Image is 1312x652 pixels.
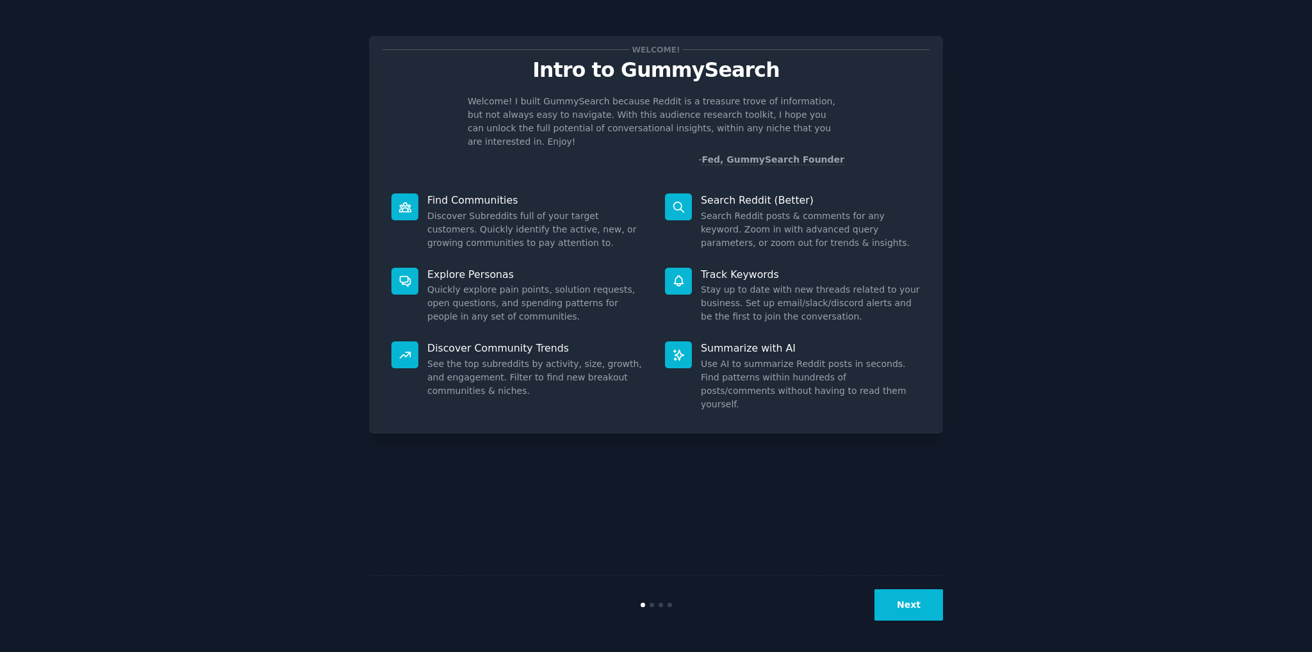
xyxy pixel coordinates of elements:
[427,209,647,250] dd: Discover Subreddits full of your target customers. Quickly identify the active, new, or growing c...
[701,209,921,250] dd: Search Reddit posts & comments for any keyword. Zoom in with advanced query parameters, or zoom o...
[468,95,844,149] p: Welcome! I built GummySearch because Reddit is a treasure trove of information, but not always ea...
[427,268,647,281] p: Explore Personas
[382,59,930,81] p: Intro to GummySearch
[427,341,647,355] p: Discover Community Trends
[698,153,844,167] div: -
[701,193,921,207] p: Search Reddit (Better)
[701,154,844,165] a: Fed, GummySearch Founder
[427,193,647,207] p: Find Communities
[427,357,647,398] dd: See the top subreddits by activity, size, growth, and engagement. Filter to find new breakout com...
[701,283,921,323] dd: Stay up to date with new threads related to your business. Set up email/slack/discord alerts and ...
[427,283,647,323] dd: Quickly explore pain points, solution requests, open questions, and spending patterns for people ...
[701,341,921,355] p: Summarize with AI
[874,589,943,621] button: Next
[701,357,921,411] dd: Use AI to summarize Reddit posts in seconds. Find patterns within hundreds of posts/comments with...
[701,268,921,281] p: Track Keywords
[630,43,682,56] span: Welcome!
